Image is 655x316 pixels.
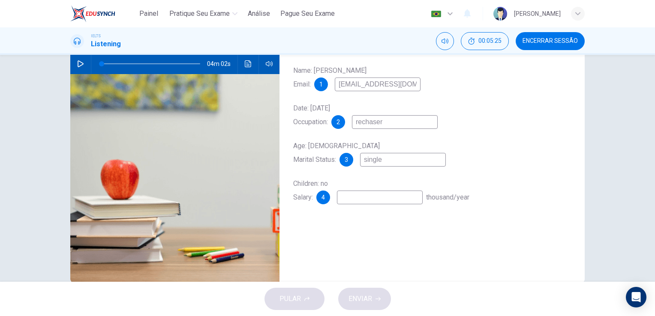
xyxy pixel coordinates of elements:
div: Esconder [461,32,509,50]
button: 00:05:25 [461,32,509,50]
span: Encerrar Sessão [523,38,578,45]
button: Clique para ver a transcrição do áudio [241,54,255,74]
span: 3 [345,157,348,163]
span: 1 [319,81,323,87]
span: 04m 02s [207,54,237,74]
span: thousand/year [426,193,469,201]
span: 4 [321,194,325,200]
span: 00:05:25 [478,38,502,45]
button: Encerrar Sessão [516,32,585,50]
span: Painel [139,9,158,19]
span: Pague Seu Exame [280,9,335,19]
h1: Listening [91,39,121,49]
button: Pratique seu exame [166,6,241,21]
span: Pratique seu exame [169,9,230,19]
span: 2 [337,119,340,125]
span: Age: [DEMOGRAPHIC_DATA] Marital Status: [293,142,380,164]
span: Name: [PERSON_NAME] Email: [293,66,367,88]
img: Profile picture [493,7,507,21]
div: Open Intercom Messenger [626,287,646,307]
span: IELTS [91,33,101,39]
div: Silenciar [436,32,454,50]
img: EduSynch logo [70,5,115,22]
button: Pague Seu Exame [277,6,338,21]
img: pt [431,11,442,17]
img: Research [70,74,279,283]
div: [PERSON_NAME] [514,9,561,19]
a: EduSynch logo [70,5,135,22]
button: Painel [135,6,162,21]
span: Date: [DATE] Occupation: [293,104,330,126]
span: Children: no Salary: [293,179,328,201]
button: Análise [244,6,273,21]
span: Análise [248,9,270,19]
